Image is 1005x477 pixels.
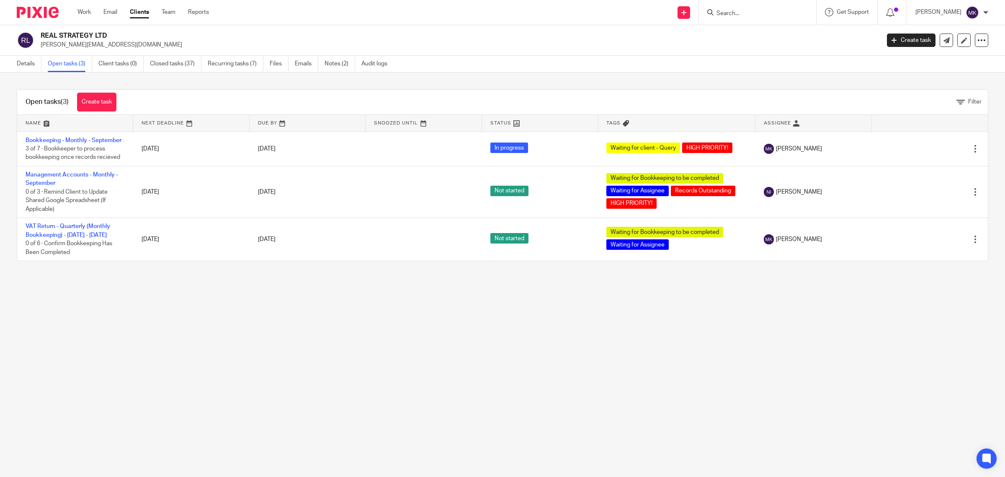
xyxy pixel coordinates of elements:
[716,10,791,18] input: Search
[208,56,263,72] a: Recurring tasks (7)
[48,56,92,72] a: Open tasks (3)
[968,99,982,105] span: Filter
[26,241,112,255] span: 0 of 6 · Confirm Bookkeeping Has Been Completed
[258,236,276,242] span: [DATE]
[887,34,935,47] a: Create task
[776,145,822,153] span: [PERSON_NAME]
[606,121,621,125] span: Tags
[162,8,175,16] a: Team
[26,146,120,161] span: 3 of 7 · Bookkeeper to process bookkeeping once records recieved
[188,8,209,16] a: Reports
[103,8,117,16] a: Email
[764,234,774,244] img: svg%3E
[17,31,34,49] img: svg%3E
[606,239,669,250] span: Waiting for Assignee
[26,172,118,186] a: Management Accounts - Monthly - September
[17,56,41,72] a: Details
[606,198,657,209] span: HIGH PRIORITY!
[130,8,149,16] a: Clients
[490,233,528,244] span: Not started
[374,121,418,125] span: Snoozed Until
[26,189,108,212] span: 0 of 3 · Remind Client to Update Shared Google Spreadsheet (If Applicable)
[764,144,774,154] img: svg%3E
[61,99,69,105] span: (3)
[77,8,91,16] a: Work
[776,188,822,196] span: [PERSON_NAME]
[17,7,59,18] img: Pixie
[325,56,355,72] a: Notes (2)
[606,227,723,237] span: Waiting for Bookkeeping to be completed
[490,143,528,153] span: In progress
[966,6,979,19] img: svg%3E
[270,56,289,72] a: Files
[258,146,276,152] span: [DATE]
[764,187,774,197] img: svg%3E
[98,56,144,72] a: Client tasks (0)
[837,9,869,15] span: Get Support
[361,56,394,72] a: Audit logs
[915,8,961,16] p: [PERSON_NAME]
[606,186,669,196] span: Waiting for Assignee
[41,31,708,40] h2: REAL STRATEGY LTD
[671,186,735,196] span: Records Outstanding
[133,132,249,166] td: [DATE]
[77,93,116,111] a: Create task
[26,137,121,143] a: Bookkeeping - Monthly - September
[26,98,69,106] h1: Open tasks
[490,186,528,196] span: Not started
[490,121,511,125] span: Status
[606,173,723,184] span: Waiting for Bookkeeping to be completed
[295,56,318,72] a: Emails
[41,41,874,49] p: [PERSON_NAME][EMAIL_ADDRESS][DOMAIN_NAME]
[258,189,276,195] span: [DATE]
[682,143,732,153] span: HIGH PRIORITY!
[150,56,201,72] a: Closed tasks (37)
[606,143,680,153] span: Waiting for client - Query
[133,166,249,218] td: [DATE]
[26,223,110,238] a: VAT Return - Quarterly (Monthly Bookkeeping) - [DATE] - [DATE]
[133,218,249,261] td: [DATE]
[776,235,822,244] span: [PERSON_NAME]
